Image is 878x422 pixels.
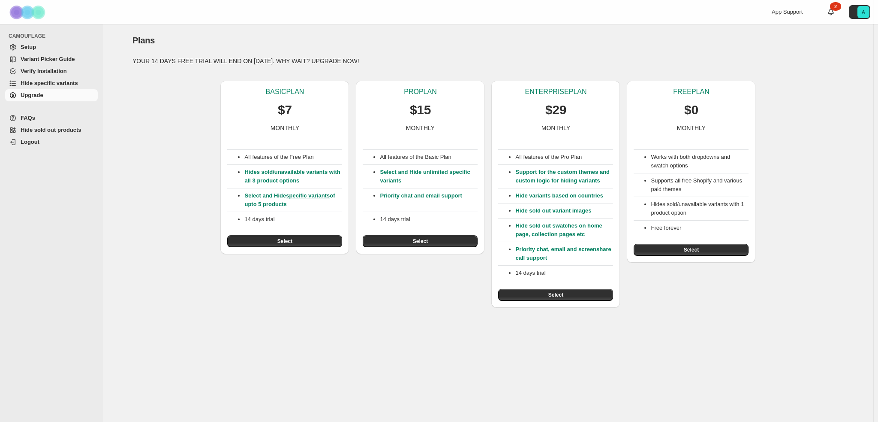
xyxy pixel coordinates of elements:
p: Select and Hide unlimited specific variants [380,168,478,185]
span: Avatar with initials A [857,6,869,18]
span: Select [413,238,428,245]
p: $29 [545,101,566,118]
p: 14 days trial [244,215,342,224]
p: FREE PLAN [673,88,709,96]
button: Select [363,235,478,247]
p: Hide sold out swatches on home page, collection pages etc [515,222,613,239]
button: Select [227,235,342,247]
p: Priority chat and email support [380,191,478,209]
a: Setup [5,41,98,53]
span: Verify Installation [21,68,67,74]
li: Hides sold/unavailable variants with 1 product option [651,200,749,217]
a: Hide sold out products [5,124,98,136]
p: YOUR 14 DAYS FREE TRIAL WILL END ON [DATE]. WHY WAIT? UPGRADE NOW! [132,57,844,65]
a: Upgrade [5,89,98,101]
span: Hide sold out products [21,127,81,133]
a: Hide specific variants [5,77,98,89]
a: FAQs [5,112,98,124]
span: Logout [21,139,39,145]
button: Select [498,289,613,301]
p: 14 days trial [515,269,613,277]
text: A [862,9,865,15]
p: $7 [278,101,292,118]
span: Upgrade [21,92,43,98]
a: 2 [827,8,835,16]
span: Hide specific variants [21,80,78,86]
button: Select [634,244,749,256]
p: All features of the Free Plan [244,153,342,161]
p: Hide variants based on countries [515,191,613,200]
p: MONTHLY [677,124,706,132]
p: Priority chat, email and screenshare call support [515,245,613,262]
p: Hides sold/unavailable variants with all 3 product options [244,168,342,185]
button: Avatar with initials A [849,5,870,19]
span: CAMOUFLAGE [9,33,99,39]
a: Verify Installation [5,65,98,77]
span: Variant Picker Guide [21,56,75,62]
li: Free forever [651,224,749,232]
p: MONTHLY [541,124,570,132]
p: PRO PLAN [404,88,436,96]
p: ENTERPRISE PLAN [525,88,586,96]
p: 14 days trial [380,215,478,224]
span: Select [548,291,563,298]
img: Camouflage [7,0,50,24]
p: $15 [410,101,431,118]
p: $0 [684,101,698,118]
p: Hide sold out variant images [515,206,613,215]
div: 2 [830,2,841,11]
span: Select [684,246,699,253]
a: Variant Picker Guide [5,53,98,65]
p: MONTHLY [406,124,435,132]
span: Select [277,238,292,245]
li: Works with both dropdowns and swatch options [651,153,749,170]
span: App Support [772,9,803,15]
a: specific variants [286,192,330,199]
p: BASIC PLAN [266,88,304,96]
p: All features of the Pro Plan [515,153,613,161]
p: MONTHLY [271,124,299,132]
li: Supports all free Shopify and various paid themes [651,176,749,194]
span: Setup [21,44,36,50]
p: Select and Hide of upto 5 products [244,191,342,209]
span: FAQs [21,115,35,121]
a: Logout [5,136,98,148]
span: Plans [132,36,155,45]
p: Support for the custom themes and custom logic for hiding variants [515,168,613,185]
p: All features of the Basic Plan [380,153,478,161]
